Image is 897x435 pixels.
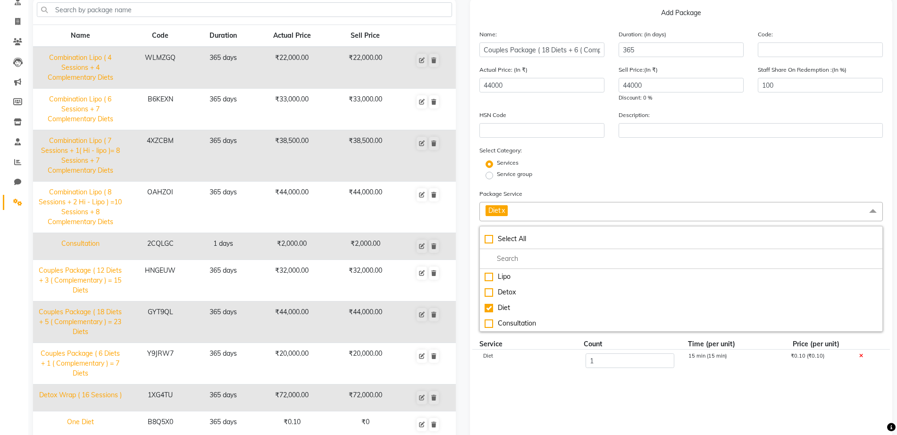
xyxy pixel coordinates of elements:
[330,47,400,89] td: ₹22,000.00
[253,89,330,130] td: ₹33,000.00
[330,182,400,233] td: ₹44,000.00
[330,233,400,260] td: ₹2,000.00
[127,260,193,301] td: HNGEUW
[485,254,878,264] input: multiselect-search
[127,233,193,260] td: 2CQLGC
[488,206,501,215] span: Diet
[33,182,127,233] td: Combination Lipo ( 8 Sessions + 2 Hi - Lipo ) =10 Sessions + 8 Complementary Diets
[33,25,127,47] th: Name
[485,318,878,328] div: Consultation
[253,233,330,260] td: ₹2,000.00
[330,89,400,130] td: ₹33,000.00
[127,385,193,411] td: 1XG4TU
[253,260,330,301] td: ₹32,000.00
[784,353,852,369] div: ₹0.10 (₹0.10)
[330,130,400,182] td: ₹38,500.00
[253,182,330,233] td: ₹44,000.00
[193,233,253,260] td: 1 days
[577,339,681,349] div: Count
[33,130,127,182] td: Combination Lipo ( 7 Sessions + 1( Hi - lipo )= 8 Sessions + 7 Complementary Diets
[483,352,493,359] span: Diet
[127,182,193,233] td: OAHZOI
[619,30,666,39] label: Duration: (in days)
[619,94,652,101] span: Discount: 0 %
[253,301,330,343] td: ₹44,000.00
[193,260,253,301] td: 365 days
[193,182,253,233] td: 365 days
[758,66,847,74] label: Staff Share On Redemption :(In %)
[127,47,193,89] td: WLMZGQ
[37,2,452,17] input: Search by package name
[127,343,193,385] td: Y9JRW7
[193,25,253,47] th: Duration
[33,233,127,260] td: Consultation
[253,25,330,47] th: Actual Price
[485,287,878,297] div: Detox
[33,260,127,301] td: Couples Package ( 12 Diets + 3 ( Complementary ) = 15 Diets
[253,385,330,411] td: ₹72,000.00
[253,47,330,89] td: ₹22,000.00
[193,343,253,385] td: 365 days
[485,303,878,313] div: Diet
[758,30,773,39] label: Code:
[485,234,878,244] div: Select All
[479,30,497,39] label: Name:
[501,206,505,215] a: x
[33,385,127,411] td: Detox Wrap ( 16 Sessions )
[472,339,577,349] div: Service
[330,385,400,411] td: ₹72,000.00
[193,385,253,411] td: 365 days
[127,301,193,343] td: GYT9QL
[681,339,785,349] div: Time (per unit)
[330,260,400,301] td: ₹32,000.00
[193,89,253,130] td: 365 days
[619,111,650,119] label: Description:
[33,343,127,385] td: Couples Package ( 6 Diets + 1 ( Complementary ) = 7 Diets
[33,301,127,343] td: Couples Package ( 18 Diets + 5 ( Complementary ) = 23 Diets
[619,66,658,74] label: Sell Price:(In ₹)
[479,8,883,22] p: Add Package
[127,25,193,47] th: Code
[127,89,193,130] td: B6KEXN
[330,25,400,47] th: Sell Price
[127,130,193,182] td: 4XZCBM
[681,353,783,369] div: 15 min (15 min)
[497,170,532,178] label: Service group
[479,111,506,119] label: HSN Code
[485,272,878,282] div: Lipo
[193,130,253,182] td: 365 days
[253,343,330,385] td: ₹20,000.00
[479,66,528,74] label: Actual Price: (In ₹)
[786,339,855,349] div: Price (per unit)
[193,301,253,343] td: 365 days
[330,301,400,343] td: ₹44,000.00
[253,130,330,182] td: ₹38,500.00
[193,47,253,89] td: 365 days
[330,343,400,385] td: ₹20,000.00
[497,159,519,167] label: Services
[33,47,127,89] td: Combination Lipo ( 4 Sessions + 4 Complementary Diets
[33,89,127,130] td: Combination Lipo ( 6 Sessions + 7 Complementary Diets
[479,146,522,155] label: Select Category:
[479,190,522,198] label: Package Service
